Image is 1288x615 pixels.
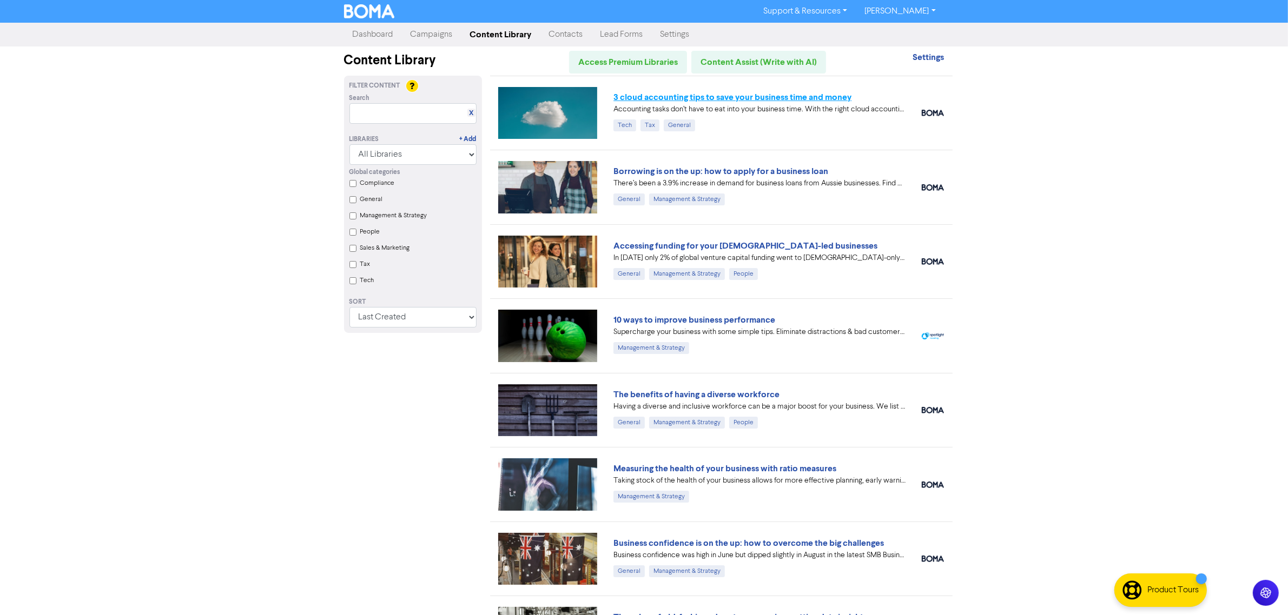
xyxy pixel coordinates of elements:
div: Management & Strategy [613,342,689,354]
img: BOMA Logo [344,4,395,18]
div: There’s been a 3.9% increase in demand for business loans from Aussie businesses. Find out the be... [613,178,906,189]
a: Accessing funding for your [DEMOGRAPHIC_DATA]-led businesses [613,240,877,251]
label: Tech [360,276,374,285]
div: Tax [640,119,659,131]
div: Sort [349,297,477,307]
label: General [360,195,383,204]
a: Support & Resources [755,3,856,20]
div: Libraries [349,135,379,144]
div: Management & Strategy [649,417,725,429]
a: Business confidence is on the up: how to overcome the big challenges [613,538,884,549]
div: General [613,193,645,205]
label: Management & Strategy [360,211,427,220]
label: Tax [360,259,371,269]
label: Sales & Marketing [360,243,410,253]
a: Lead Forms [592,24,652,45]
a: Settings [913,54,944,62]
div: Business confidence was high in June but dipped slightly in August in the latest SMB Business Ins... [613,550,906,561]
div: Having a diverse and inclusive workforce can be a major boost for your business. We list four of ... [613,401,906,412]
img: boma [922,258,944,265]
a: Dashboard [344,24,402,45]
div: Management & Strategy [649,565,725,577]
label: People [360,227,380,237]
span: Search [349,93,370,103]
a: Access Premium Libraries [569,51,687,73]
div: People [729,417,758,429]
div: Tech [613,119,636,131]
img: boma_accounting [922,482,944,488]
a: Content Assist (Write with AI) [691,51,826,73]
a: Campaigns [402,24,461,45]
img: spotlight [922,332,944,339]
a: Borrowing is on the up: how to apply for a business loan [613,166,828,177]
div: Supercharge your business with some simple tips. Eliminate distractions & bad customers, get a pl... [613,326,906,338]
div: Accounting tasks don’t have to eat into your business time. With the right cloud accounting softw... [613,104,906,115]
a: X [469,109,473,117]
label: Compliance [360,178,395,188]
div: General [613,565,645,577]
a: The benefits of having a diverse workforce [613,389,780,400]
a: + Add [460,135,477,144]
img: boma_accounting [922,110,944,116]
iframe: Chat Widget [1234,563,1288,615]
div: Management & Strategy [649,193,725,205]
div: General [613,268,645,280]
a: 3 cloud accounting tips to save your business time and money [613,92,851,103]
div: Management & Strategy [649,268,725,280]
div: General [613,417,645,429]
div: Global categories [349,168,477,177]
a: Measuring the health of your business with ratio measures [613,463,836,474]
div: Filter Content [349,81,477,91]
div: Content Library [344,51,482,70]
a: 10 ways to improve business performance [613,315,775,325]
a: Settings [652,24,698,45]
div: In 2024 only 2% of global venture capital funding went to female-only founding teams. We highligh... [613,252,906,264]
div: General [664,119,695,131]
img: boma [922,407,944,413]
div: Taking stock of the health of your business allows for more effective planning, early warning abo... [613,475,906,486]
img: boma [922,184,944,191]
div: People [729,268,758,280]
a: Content Library [461,24,540,45]
strong: Settings [913,52,944,63]
a: [PERSON_NAME] [856,3,944,20]
img: boma [922,556,944,562]
a: Contacts [540,24,592,45]
div: Management & Strategy [613,491,689,503]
